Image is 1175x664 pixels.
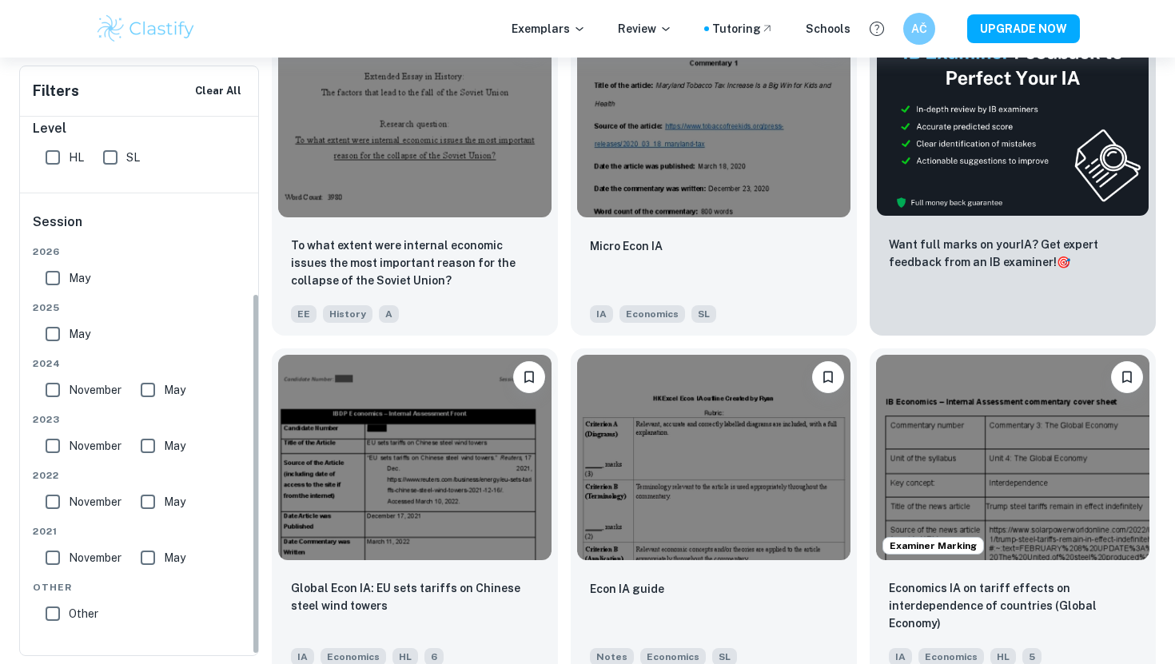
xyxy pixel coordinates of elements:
h6: Level [33,119,247,138]
a: BookmarkMicro Econ IAIAEconomicsSL [571,6,857,336]
span: SL [691,305,716,323]
span: May [164,493,185,511]
img: History EE example thumbnail: To what extent were internal economic is [278,13,552,217]
span: 🎯 [1057,256,1070,268]
button: Clear All [191,79,245,103]
span: A [379,305,399,323]
h6: Session [33,213,247,245]
button: Bookmark [513,361,545,393]
button: Bookmark [1111,361,1143,393]
span: Other [33,580,247,594]
span: May [69,325,90,343]
p: Want full marks on your IA ? Get expert feedback from an IB examiner! [889,236,1137,271]
span: May [164,549,185,567]
span: 2022 [33,468,247,483]
span: May [69,269,90,287]
button: AČ [903,13,935,45]
span: HL [69,149,84,166]
span: Economics [619,305,685,323]
img: Economics IA example thumbnail: Economics IA on tariff effects on inter [876,355,1149,559]
img: Thumbnail [876,13,1149,217]
span: May [164,381,185,399]
p: Global Econ IA: EU sets tariffs on Chinese steel wind towers [291,579,539,614]
a: ThumbnailWant full marks on yourIA? Get expert feedback from an IB examiner! [870,6,1156,336]
p: Micro Econ IA [590,237,663,255]
a: BookmarkTo what extent were internal economic issues the most important reason for the collapse o... [272,6,558,336]
span: IA [590,305,613,323]
span: November [69,437,121,455]
h6: Filters [33,80,79,102]
button: Help and Feedback [863,15,890,42]
p: To what extent were internal economic issues the most important reason for the collapse of the So... [291,237,539,289]
p: Exemplars [512,20,586,38]
button: Bookmark [812,361,844,393]
img: Economics IA example thumbnail: Micro Econ IA [577,13,850,217]
img: Clastify logo [95,13,197,45]
p: Econ IA guide [590,580,664,598]
span: 2025 [33,300,247,315]
span: Other [69,605,98,622]
span: EE [291,305,317,323]
span: November [69,493,121,511]
span: May [164,437,185,455]
img: Economics IA example thumbnail: Global Econ IA: EU sets tariffs on Chine [278,355,552,559]
span: 2026 [33,245,247,259]
span: November [69,381,121,399]
span: November [69,549,121,567]
span: 2023 [33,412,247,427]
p: Economics IA on tariff effects on interdependence of countries (Global Economy) [889,579,1137,632]
p: Review [618,20,672,38]
span: History [323,305,372,323]
button: UPGRADE NOW [967,14,1080,43]
span: 2021 [33,524,247,539]
a: Schools [806,20,850,38]
img: Economics Notes example thumbnail: Econ IA guide [577,355,850,559]
span: SL [126,149,140,166]
h6: AČ [910,20,929,38]
span: Examiner Marking [883,539,983,553]
span: 2024 [33,356,247,371]
a: Tutoring [712,20,774,38]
